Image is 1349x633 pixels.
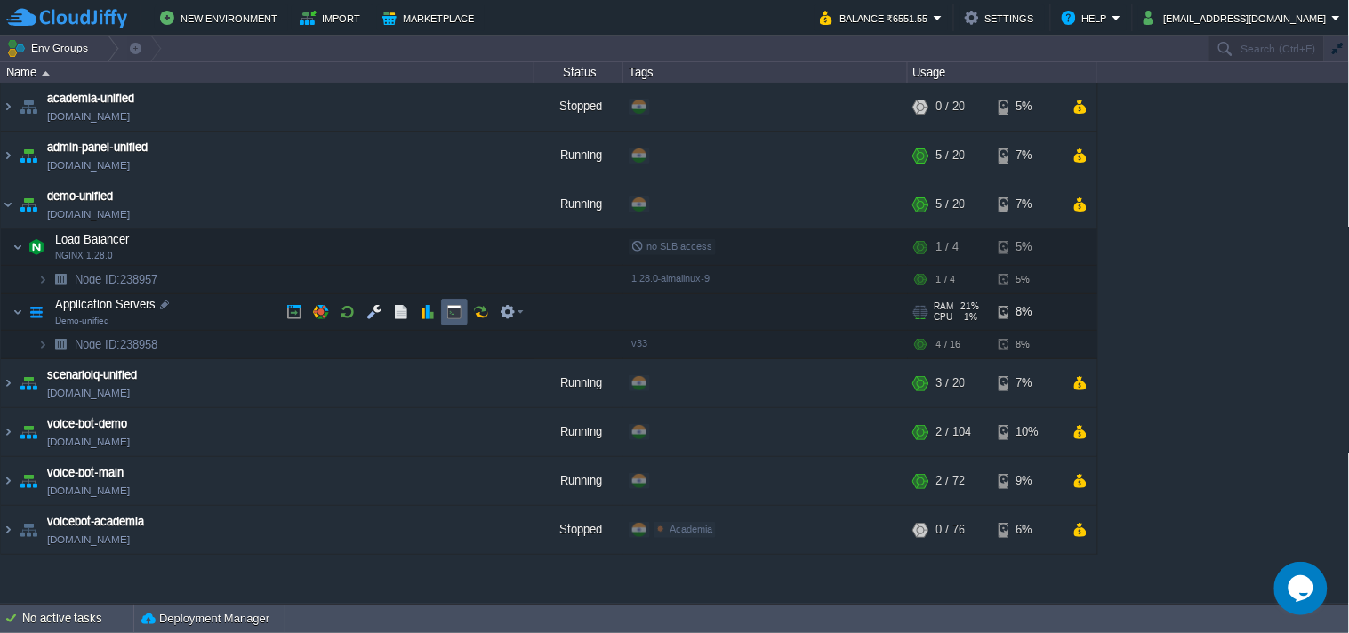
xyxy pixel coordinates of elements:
span: 238957 [73,272,160,287]
img: AMDAwAAAACH5BAEAAAAALAAAAAABAAEAAAICRAEAOw== [42,71,50,76]
iframe: chat widget [1274,562,1331,615]
div: 8% [999,294,1056,330]
div: 3 / 20 [936,359,965,407]
img: AMDAwAAAACH5BAEAAAAALAAAAAABAAEAAAICRAEAOw== [37,331,48,358]
div: 2 / 72 [936,457,965,505]
div: Running [534,359,623,407]
span: 21% [961,301,980,312]
img: AMDAwAAAACH5BAEAAAAALAAAAAABAAEAAAICRAEAOw== [16,457,41,505]
img: AMDAwAAAACH5BAEAAAAALAAAAAABAAEAAAICRAEAOw== [1,359,15,407]
span: Node ID: [75,273,120,286]
span: CPU [935,312,953,323]
div: Running [534,180,623,228]
div: Running [534,132,623,180]
img: AMDAwAAAACH5BAEAAAAALAAAAAABAAEAAAICRAEAOw== [1,83,15,131]
div: Name [2,62,534,83]
div: 5% [999,266,1056,293]
img: AMDAwAAAACH5BAEAAAAALAAAAAABAAEAAAICRAEAOw== [48,266,73,293]
div: Status [535,62,622,83]
a: voice-bot-main [47,464,124,482]
a: academia-unified [47,90,134,108]
div: 7% [999,180,1056,228]
img: CloudJiffy [6,7,127,29]
a: [DOMAIN_NAME] [47,433,130,451]
button: Marketplace [382,7,479,28]
span: NGINX 1.28.0 [55,251,113,261]
button: Help [1062,7,1112,28]
img: AMDAwAAAACH5BAEAAAAALAAAAAABAAEAAAICRAEAOw== [12,294,23,330]
span: v33 [631,338,647,349]
div: 9% [999,457,1056,505]
img: AMDAwAAAACH5BAEAAAAALAAAAAABAAEAAAICRAEAOw== [1,506,15,554]
img: AMDAwAAAACH5BAEAAAAALAAAAAABAAEAAAICRAEAOw== [16,408,41,456]
span: no SLB access [631,241,712,252]
div: Usage [909,62,1096,83]
span: Application Servers [53,297,158,312]
span: Node ID: [75,338,120,351]
a: [DOMAIN_NAME] [47,205,130,223]
span: Demo-unified [55,316,109,326]
a: Load BalancerNGINX 1.28.0 [53,233,132,246]
img: AMDAwAAAACH5BAEAAAAALAAAAAABAAEAAAICRAEAOw== [1,180,15,228]
div: Stopped [534,506,623,554]
img: AMDAwAAAACH5BAEAAAAALAAAAAABAAEAAAICRAEAOw== [16,132,41,180]
a: [DOMAIN_NAME] [47,482,130,500]
div: 0 / 20 [936,83,965,131]
span: 1.28.0-almalinux-9 [631,273,710,284]
div: 5% [999,229,1056,265]
button: New Environment [160,7,283,28]
div: 5 / 20 [936,180,965,228]
div: 0 / 76 [936,506,965,554]
span: 238958 [73,337,160,352]
a: [DOMAIN_NAME] [47,384,130,402]
img: AMDAwAAAACH5BAEAAAAALAAAAAABAAEAAAICRAEAOw== [12,229,23,265]
a: Application ServersDemo-unified [53,298,158,311]
img: AMDAwAAAACH5BAEAAAAALAAAAAABAAEAAAICRAEAOw== [1,408,15,456]
div: 5 / 20 [936,132,965,180]
img: AMDAwAAAACH5BAEAAAAALAAAAAABAAEAAAICRAEAOw== [16,506,41,554]
a: Node ID:238957 [73,272,160,287]
a: [DOMAIN_NAME] [47,108,130,125]
button: Import [300,7,366,28]
div: Stopped [534,83,623,131]
span: Academia [670,524,712,534]
button: Env Groups [6,36,94,60]
button: Balance ₹6551.55 [820,7,934,28]
div: Tags [624,62,907,83]
a: Node ID:238958 [73,337,160,352]
button: [EMAIL_ADDRESS][DOMAIN_NAME] [1144,7,1332,28]
div: 1 / 4 [936,266,955,293]
div: 8% [999,331,1056,358]
div: 2 / 104 [936,408,971,456]
a: [DOMAIN_NAME] [47,156,130,174]
img: AMDAwAAAACH5BAEAAAAALAAAAAABAAEAAAICRAEAOw== [1,132,15,180]
a: voice-bot-demo [47,415,127,433]
div: 4 / 16 [936,331,960,358]
img: AMDAwAAAACH5BAEAAAAALAAAAAABAAEAAAICRAEAOw== [24,294,49,330]
a: scenarioiq-unified [47,366,137,384]
img: AMDAwAAAACH5BAEAAAAALAAAAAABAAEAAAICRAEAOw== [24,229,49,265]
img: AMDAwAAAACH5BAEAAAAALAAAAAABAAEAAAICRAEAOw== [16,359,41,407]
img: AMDAwAAAACH5BAEAAAAALAAAAAABAAEAAAICRAEAOw== [16,83,41,131]
a: voicebot-academia [47,513,144,531]
a: admin-panel-unified [47,139,148,156]
div: Running [534,457,623,505]
span: Load Balancer [53,232,132,247]
div: 7% [999,359,1056,407]
div: Running [534,408,623,456]
div: 1 / 4 [936,229,959,265]
button: Deployment Manager [141,610,269,628]
a: [DOMAIN_NAME] [47,531,130,549]
button: Settings [965,7,1040,28]
span: RAM [935,301,954,312]
a: demo-unified [47,188,113,205]
div: 10% [999,408,1056,456]
img: AMDAwAAAACH5BAEAAAAALAAAAAABAAEAAAICRAEAOw== [1,457,15,505]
